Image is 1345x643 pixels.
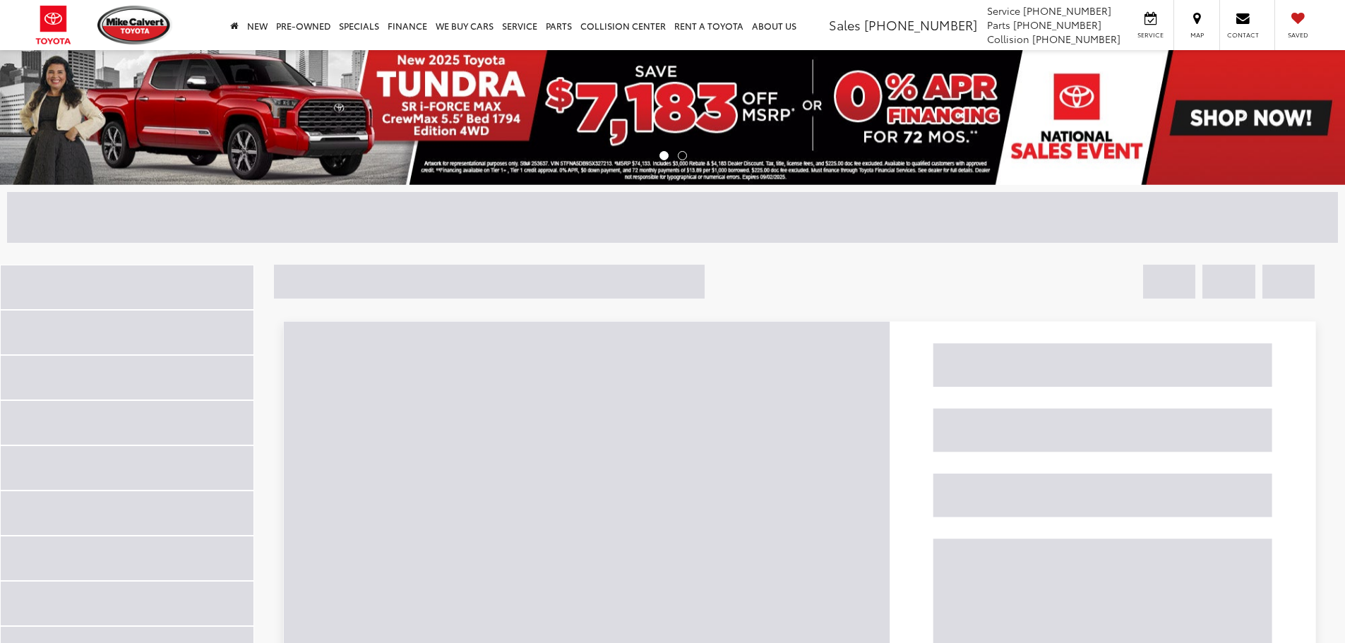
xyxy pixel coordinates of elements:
span: Service [987,4,1020,18]
span: [PHONE_NUMBER] [1013,18,1101,32]
span: Sales [829,16,861,34]
span: Service [1135,30,1166,40]
img: Mike Calvert Toyota [97,6,172,44]
span: Map [1181,30,1212,40]
span: [PHONE_NUMBER] [1023,4,1111,18]
span: Contact [1227,30,1259,40]
span: Parts [987,18,1010,32]
span: [PHONE_NUMBER] [1032,32,1120,46]
span: Collision [987,32,1029,46]
span: Saved [1282,30,1313,40]
span: [PHONE_NUMBER] [864,16,977,34]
